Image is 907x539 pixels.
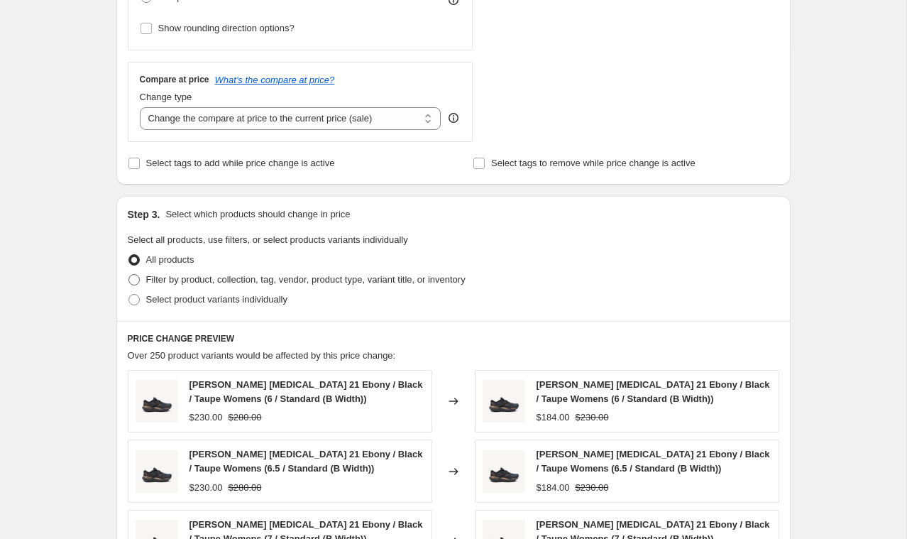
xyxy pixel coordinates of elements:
[537,379,770,404] span: [PERSON_NAME] [MEDICAL_DATA] 21 Ebony / Black / Taupe Womens (6 / Standard (B Width))
[140,92,192,102] span: Change type
[229,481,262,495] strike: $280.00
[537,449,770,474] span: [PERSON_NAME] [MEDICAL_DATA] 21 Ebony / Black / Taupe Womens (6.5 / Standard (B Width))
[146,294,287,305] span: Select product variants individually
[491,158,696,168] span: Select tags to remove while price change is active
[128,234,408,245] span: Select all products, use filters, or select products variants individually
[576,481,609,495] strike: $230.00
[189,410,223,425] div: $230.00
[146,158,335,168] span: Select tags to add while price change is active
[158,23,295,33] span: Show rounding direction options?
[446,111,461,125] div: help
[128,207,160,222] h2: Step 3.
[136,380,178,423] img: Brooks_Glycerin_21_B_Ebony_Black_Taupe_Women_s__1_cqnhsk_ed389fb0-6bab-4a54-b135-e5c8e2e9538b_80x...
[215,75,335,85] button: What's the compare at price?
[537,481,570,495] div: $184.00
[136,450,178,493] img: Brooks_Glycerin_21_B_Ebony_Black_Taupe_Women_s__1_cqnhsk_ed389fb0-6bab-4a54-b135-e5c8e2e9538b_80x...
[140,74,209,85] h3: Compare at price
[576,410,609,425] strike: $230.00
[146,254,194,265] span: All products
[165,207,350,222] p: Select which products should change in price
[189,379,423,404] span: [PERSON_NAME] [MEDICAL_DATA] 21 Ebony / Black / Taupe Womens (6 / Standard (B Width))
[189,449,423,474] span: [PERSON_NAME] [MEDICAL_DATA] 21 Ebony / Black / Taupe Womens (6.5 / Standard (B Width))
[229,410,262,425] strike: $280.00
[189,481,223,495] div: $230.00
[483,380,525,423] img: Brooks_Glycerin_21_B_Ebony_Black_Taupe_Women_s__1_cqnhsk_ed389fb0-6bab-4a54-b135-e5c8e2e9538b_80x...
[537,410,570,425] div: $184.00
[128,333,779,344] h6: PRICE CHANGE PREVIEW
[146,274,466,285] span: Filter by product, collection, tag, vendor, product type, variant title, or inventory
[128,350,396,361] span: Over 250 product variants would be affected by this price change:
[483,450,525,493] img: Brooks_Glycerin_21_B_Ebony_Black_Taupe_Women_s__1_cqnhsk_ed389fb0-6bab-4a54-b135-e5c8e2e9538b_80x...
